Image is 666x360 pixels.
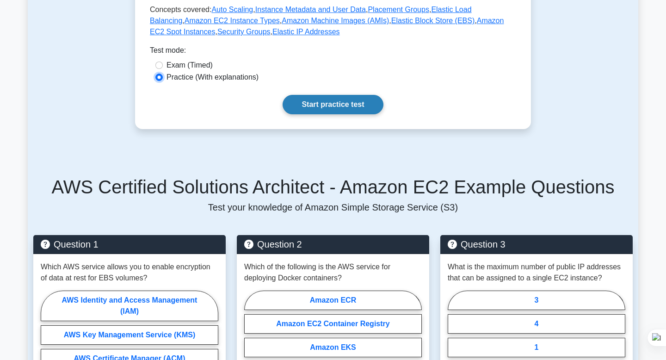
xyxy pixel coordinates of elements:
[283,95,383,114] a: Start practice test
[448,261,625,284] p: What is the maximum number of public IP addresses that can be assigned to a single EC2 instance?
[244,239,422,250] h5: Question 2
[211,6,253,13] a: Auto Scaling
[166,72,259,83] label: Practice (With explanations)
[255,6,366,13] a: Instance Metadata and User Data
[448,338,625,357] label: 1
[185,17,280,25] a: Amazon EC2 Instance Types
[244,291,422,310] label: Amazon ECR
[448,239,625,250] h5: Question 3
[150,4,516,37] p: Concepts covered: , , , , , , , , ,
[41,325,218,345] label: AWS Key Management Service (KMS)
[448,314,625,334] label: 4
[244,338,422,357] label: Amazon EKS
[282,17,389,25] a: Amazon Machine Images (AMIs)
[391,17,475,25] a: Elastic Block Store (EBS)
[368,6,429,13] a: Placement Groups
[244,261,422,284] p: Which of the following is the AWS service for deploying Docker containers?
[217,28,271,36] a: Security Groups
[272,28,340,36] a: Elastic IP Addresses
[166,60,213,71] label: Exam (Timed)
[41,291,218,321] label: AWS Identity and Access Management (IAM)
[448,291,625,310] label: 3
[33,176,633,198] h5: AWS Certified Solutions Architect - Amazon EC2 Example Questions
[41,261,218,284] p: Which AWS service allows you to enable encryption of data at rest for EBS volumes?
[150,45,516,60] div: Test mode:
[41,239,218,250] h5: Question 1
[33,202,633,213] p: Test your knowledge of Amazon Simple Storage Service (S3)
[244,314,422,334] label: Amazon EC2 Container Registry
